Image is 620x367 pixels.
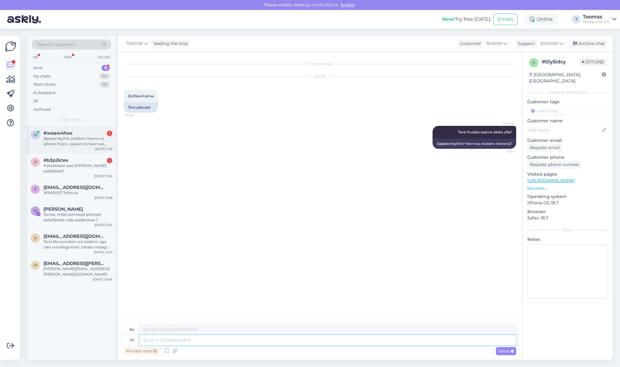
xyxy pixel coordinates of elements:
[5,41,16,52] img: Askly Logo
[527,193,608,200] p: Operating system
[527,106,608,115] input: Add a tag
[458,40,481,47] div: Customer
[527,227,608,233] div: Extra
[124,61,516,67] div: Chat started
[32,53,39,61] div: All
[126,40,143,47] span: Toomas
[527,178,575,183] a: [URL][DOMAIN_NAME]
[527,90,608,95] div: Customer information
[527,99,608,105] p: Customer tags
[527,209,608,215] p: Browser
[527,144,562,152] div: Request email
[339,2,357,8] span: Enable
[124,74,516,79] div: [DATE]
[34,236,37,240] span: k
[583,14,610,19] div: Toomas
[492,121,514,126] span: Toomas
[542,58,580,65] div: # 0ly5idcy
[527,161,582,169] div: Request phone number
[442,16,455,22] b: New!
[43,158,69,163] span: #b3p2ktev
[34,160,37,164] span: b
[33,73,50,79] div: My chats
[527,154,608,161] p: Customer phone
[516,40,535,47] div: Support
[124,102,158,113] div: Tere päevast
[527,171,608,177] p: Visited pages
[529,72,602,84] div: [GEOGRAPHIC_DATA], [GEOGRAPHIC_DATA]
[33,81,56,88] div: Team chats
[43,190,112,196] div: W1062007 Tellimus
[442,16,491,23] div: Try free [DATE]:
[43,266,112,277] div: [PERSON_NAME][EMAIL_ADDRESS][PERSON_NAME][DOMAIN_NAME]
[151,40,188,47] div: leading the chat
[494,14,517,25] button: Emails
[34,209,37,213] span: R
[124,347,159,355] div: Private note
[43,185,106,190] span: edvinkristofor21@gmail.com
[43,206,83,212] span: Reiko Reinau
[498,348,514,354] span: Send
[94,174,112,178] div: [DATE] 11:06
[580,59,606,65] span: Offline
[100,73,110,79] div: 14
[527,215,608,221] p: Safari 18.7
[33,107,51,113] div: Archived
[126,113,148,117] span: 10:48
[34,187,37,191] span: e
[458,130,512,134] span: Tere! Kuidas saame abiks olla?
[43,234,106,239] span: kunozifier@gmail.com
[129,324,135,335] div: ru
[130,335,134,345] div: et
[33,65,43,71] div: New
[525,14,558,25] div: Online
[34,132,37,137] span: w
[94,250,112,254] div: [DATE] 21:57
[43,136,112,147] div: Здравствуйте, разбил стекло на iphone 16 pro, нужно полностью менять дисплей или можно как-то сте...
[527,200,608,206] p: iPhone OS 18.7
[96,53,111,61] div: Socials
[37,41,76,48] span: Search customers
[107,131,112,136] div: 1
[43,261,106,266] span: monika.aedma@gmail.com
[583,14,616,24] a: ToomasMobipunkt OÜ
[540,40,559,47] span: Estonian
[94,196,112,200] div: [DATE] 10:18
[43,212,112,223] div: Tervist, millal esimesed iphoned eeltellijatele välja saadetakse ?
[107,158,112,163] div: 1
[94,223,112,227] div: [DATE] 7:04
[128,94,154,98] span: Добрый день
[527,186,608,191] p: See more ...
[62,53,73,61] div: Web
[101,65,110,71] div: 6
[62,117,81,123] span: New chats
[33,98,38,104] div: All
[34,263,37,267] span: m
[93,277,112,282] div: [DATE] 20:56
[95,147,112,151] div: [DATE] 11:19
[33,90,56,96] div: AI Assistant
[43,239,112,250] div: Tere! Ma sooviksin uut telefoni, aga olen omadega kinni, tahaks midagi mis on kõrgem kui 60hz ekr...
[486,40,503,47] span: Russian
[583,19,610,24] div: Mobipunkt OÜ
[433,139,516,149] div: Здравствуйте! Чем мы можем помочь?
[492,149,514,154] span: 10:54
[572,15,580,24] div: T
[527,118,608,124] p: Customer name
[43,163,112,174] div: Kaitseklaasi saab [PERSON_NAME] paifaldada?
[569,40,607,48] div: Archive chat
[43,130,72,136] span: #waaw4hoe
[528,127,601,133] input: Add name
[532,60,535,65] span: 0
[527,137,608,144] p: Customer email
[527,236,608,243] p: Notes
[100,81,110,88] div: 16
